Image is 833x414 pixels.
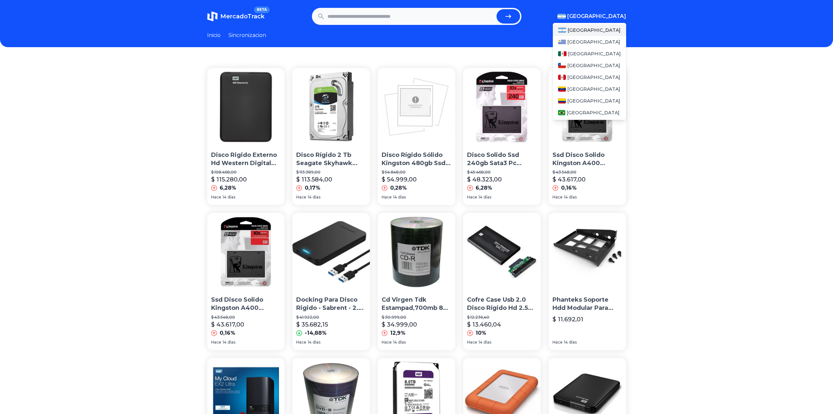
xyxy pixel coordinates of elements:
p: $ 11.692,01 [552,315,583,324]
p: 6,28% [220,184,236,192]
p: 6,28% [476,184,492,192]
img: Brasil [558,110,566,115]
a: Ssd Disco Solido Kingston A400 240gb Sata 3 Simil Uv400Ssd Disco Solido Kingston A400 240gb Sata ... [207,213,285,350]
p: $ 43.617,00 [211,320,244,329]
span: 14 días [393,195,406,200]
p: 0,16% [561,184,577,192]
p: 0,28% [390,184,407,192]
button: [GEOGRAPHIC_DATA] [557,12,626,20]
p: $ 54.848,00 [382,170,451,175]
span: [GEOGRAPHIC_DATA] [567,86,620,92]
p: Disco Rigido Externo Hd Western Digital 1tb Usb 3.0 Win/mac [211,151,281,167]
p: $ 43.548,00 [211,315,281,320]
span: BETA [254,7,269,13]
img: Disco Rigido Externo Hd Western Digital 1tb Usb 3.0 Win/mac [207,68,285,146]
span: Hace [296,195,306,200]
p: 10% [476,329,486,337]
span: 14 días [393,340,406,345]
p: $ 48.323,00 [467,175,502,184]
a: Uruguay[GEOGRAPHIC_DATA] [553,36,626,48]
p: Ssd Disco Solido Kingston A400 240gb Pc Gamer Sata 3 [552,151,622,167]
span: 14 días [564,340,577,345]
p: 12,9% [390,329,406,337]
a: Peru[GEOGRAPHIC_DATA] [553,71,626,83]
span: [GEOGRAPHIC_DATA] [567,39,620,45]
p: Cd Virgen Tdk Estampad,700mb 80 Minutos Bulk X100,[PERSON_NAME] [382,296,451,312]
img: Uruguay [558,39,566,45]
p: Disco Solido Ssd 240gb Sata3 Pc Notebook Mac [467,151,537,167]
p: Ssd Disco Solido Kingston A400 240gb Sata 3 Simil Uv400 [211,296,281,312]
p: $ 108.468,00 [211,170,281,175]
a: Docking Para Disco Rigido - Sabrent - 2.5 - Usb 3.0 Hdd/ssdDocking Para Disco Rigido - Sabrent - ... [292,213,370,350]
span: Hace [211,195,221,200]
img: Mexico [558,51,567,56]
p: $ 43.548,00 [552,170,622,175]
span: 14 días [308,340,320,345]
p: Disco Rígido 2 Tb Seagate Skyhawk Simil Purple Wd Dvr Cct [296,151,366,167]
p: $ 115.280,00 [211,175,247,184]
span: [GEOGRAPHIC_DATA] [568,27,621,33]
span: 14 días [223,340,235,345]
p: 0,17% [305,184,320,192]
img: Chile [558,63,566,68]
a: Disco Rígido Sólido Kingston 480gb Ssd Now A400 Sata3 2.5Disco Rígido Sólido Kingston 480gb Ssd N... [378,68,455,205]
p: Disco Rígido Sólido Kingston 480gb Ssd Now A400 Sata3 2.5 [382,151,451,167]
a: Cofre Case Usb 2.0 Disco Rígido Hd 2.5 Sata De NotebookCofre Case Usb 2.0 Disco Rígido Hd 2.5 Sat... [463,213,541,350]
span: 14 días [308,195,320,200]
span: 14 días [564,195,577,200]
span: Hace [467,340,477,345]
a: Disco Rigido Externo Hd Western Digital 1tb Usb 3.0 Win/macDisco Rigido Externo Hd Western Digita... [207,68,285,205]
p: $ 113.584,00 [296,175,332,184]
img: Disco Rígido Sólido Kingston 480gb Ssd Now A400 Sata3 2.5 [378,68,455,146]
img: Ssd Disco Solido Kingston A400 240gb Pc Gamer Sata 3 [549,68,626,146]
span: 14 días [479,195,491,200]
a: Chile[GEOGRAPHIC_DATA] [553,60,626,71]
p: $ 41.922,00 [296,315,366,320]
span: [GEOGRAPHIC_DATA] [567,62,620,69]
p: $ 45.468,00 [467,170,537,175]
p: $ 30.999,00 [382,315,451,320]
span: Hace [552,195,563,200]
span: Hace [211,340,221,345]
img: Argentina [557,14,566,19]
span: [GEOGRAPHIC_DATA] [567,98,620,104]
a: Inicio [207,31,221,39]
span: Hace [382,340,392,345]
span: MercadoTrack [220,13,264,20]
a: Argentina[GEOGRAPHIC_DATA] [553,24,626,36]
img: MercadoTrack [207,11,218,22]
span: [GEOGRAPHIC_DATA] [567,74,620,81]
a: Phanteks Soporte Hdd Modular Para Disco 3.5 - 2.5 MetálicoPhanteks Soporte Hdd Modular Para Disco... [549,213,626,350]
img: Disco Solido Ssd 240gb Sata3 Pc Notebook Mac [463,68,541,146]
p: $ 13.460,04 [467,320,501,329]
p: $ 34.999,00 [382,320,417,329]
span: Hace [382,195,392,200]
span: [GEOGRAPHIC_DATA] [567,109,620,116]
p: Docking Para Disco Rigido - Sabrent - 2.5 - Usb 3.0 Hdd/ssd [296,296,366,312]
p: Cofre Case Usb 2.0 Disco Rígido Hd 2.5 Sata De Notebook [467,296,537,312]
p: $ 12.236,40 [467,315,537,320]
a: Sincronizacion [228,31,266,39]
span: Hace [467,195,477,200]
img: Cofre Case Usb 2.0 Disco Rígido Hd 2.5 Sata De Notebook [463,213,541,291]
a: Venezuela[GEOGRAPHIC_DATA] [553,83,626,95]
img: Ssd Disco Solido Kingston A400 240gb Sata 3 Simil Uv400 [207,213,285,291]
a: Cd Virgen Tdk Estampad,700mb 80 Minutos Bulk X100,avellanedaCd Virgen Tdk Estampad,700mb 80 Minut... [378,213,455,350]
img: Cd Virgen Tdk Estampad,700mb 80 Minutos Bulk X100,avellaneda [378,213,455,291]
a: Colombia[GEOGRAPHIC_DATA] [553,95,626,107]
span: 14 días [479,340,491,345]
img: Disco Rígido 2 Tb Seagate Skyhawk Simil Purple Wd Dvr Cct [292,68,370,146]
span: [GEOGRAPHIC_DATA] [567,12,626,20]
img: Peru [558,75,566,80]
a: Disco Solido Ssd 240gb Sata3 Pc Notebook MacDisco Solido Ssd 240gb Sata3 Pc Notebook Mac$ 45.468,... [463,68,541,205]
a: Ssd Disco Solido Kingston A400 240gb Pc Gamer Sata 3Ssd Disco Solido Kingston A400 240gb Pc Gamer... [549,68,626,205]
span: 14 días [223,195,235,200]
p: 0,16% [220,329,235,337]
p: $ 113.389,00 [296,170,366,175]
p: $ 43.617,00 [552,175,586,184]
span: [GEOGRAPHIC_DATA] [568,50,621,57]
img: Colombia [558,98,566,104]
p: -14,88% [305,329,327,337]
a: Brasil[GEOGRAPHIC_DATA] [553,107,626,119]
a: MercadoTrackBETA [207,11,264,22]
